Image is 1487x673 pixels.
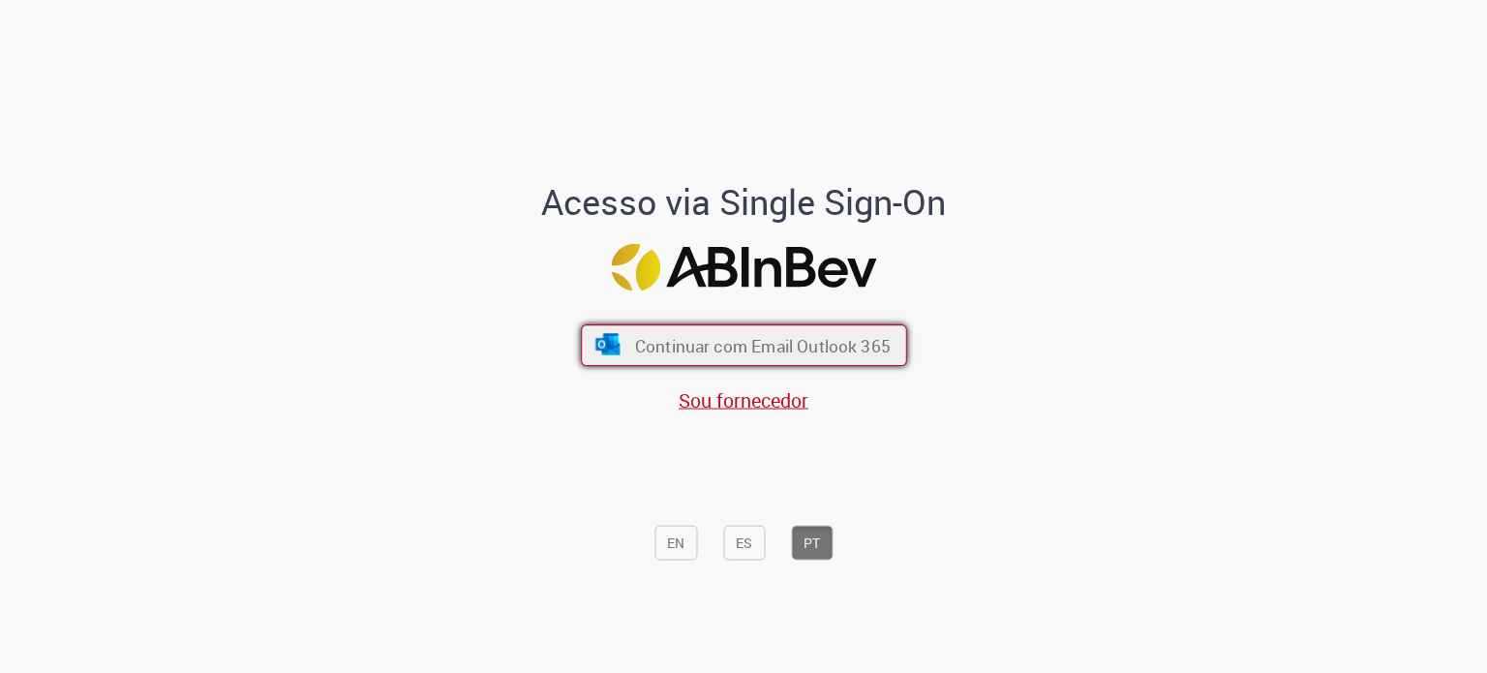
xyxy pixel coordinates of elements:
img: ícone Azure/Microsoft 360 [593,334,622,355]
button: EN [654,525,697,560]
button: ES [723,525,765,560]
font: EN [667,534,684,552]
button: PT [791,525,833,560]
button: ícone Azure/Microsoft 360 Continuar com Email Outlook 365 [581,324,907,366]
font: ES [736,534,752,552]
img: Logotipo da ABInBev [611,244,876,291]
font: PT [804,534,820,552]
font: Acesso via Single Sign-On [541,177,946,224]
a: Sou fornecedor [679,386,808,413]
font: Continuar com Email Outlook 365 [634,335,890,357]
